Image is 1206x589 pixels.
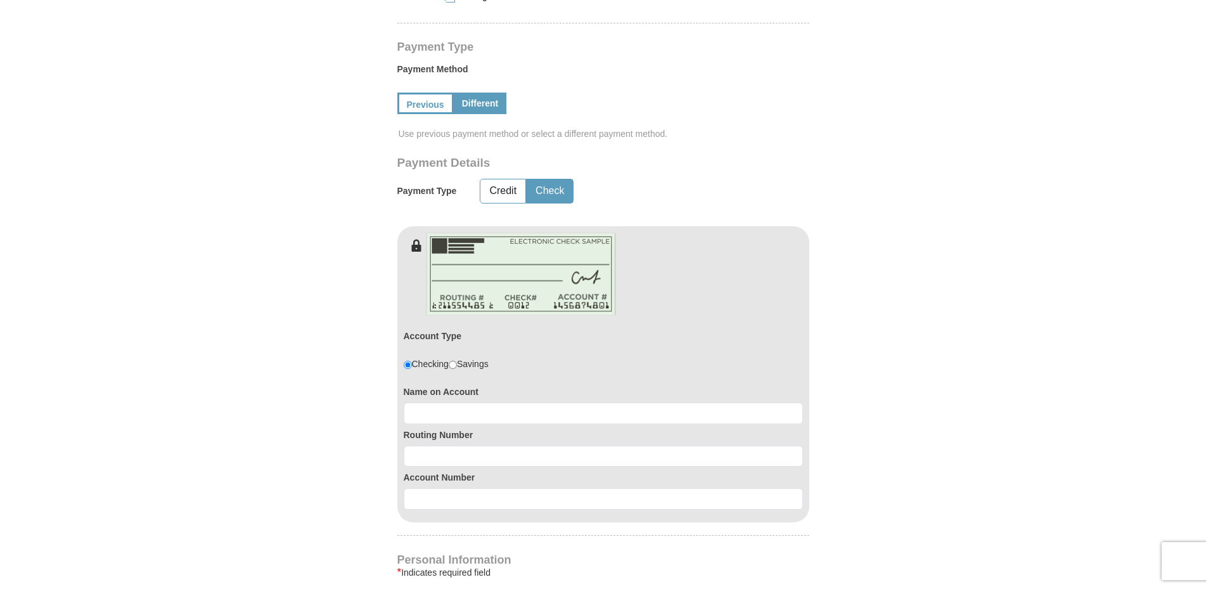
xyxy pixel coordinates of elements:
div: Checking Savings [404,358,489,370]
a: Previous [397,93,454,114]
a: Different [454,93,507,114]
label: Routing Number [404,429,803,441]
button: Check [527,179,573,203]
h4: Personal Information [397,555,809,565]
div: Indicates required field [397,565,809,580]
h5: Payment Type [397,186,457,197]
h3: Payment Details [397,156,721,171]
h4: Payment Type [397,42,809,52]
button: Credit [480,179,525,203]
label: Payment Method [397,63,809,82]
span: Use previous payment method or select a different payment method. [399,127,811,140]
label: Account Number [404,471,803,484]
label: Account Type [404,330,462,342]
label: Name on Account [404,385,803,398]
img: check-en.png [426,233,616,316]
